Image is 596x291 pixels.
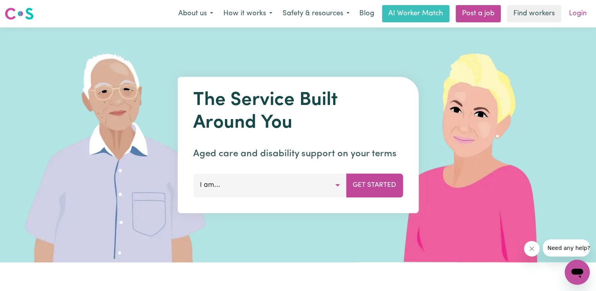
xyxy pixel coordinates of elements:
[382,5,449,22] a: AI Worker Match
[524,241,540,257] iframe: Close message
[218,5,277,22] button: How it works
[277,5,355,22] button: Safety & resources
[5,5,47,12] span: Need any help?
[193,147,403,161] p: Aged care and disability support on your terms
[355,5,379,22] a: Blog
[173,5,218,22] button: About us
[507,5,561,22] a: Find workers
[543,239,590,257] iframe: Message from company
[456,5,501,22] a: Post a job
[193,174,346,197] button: I am...
[346,174,403,197] button: Get Started
[5,7,34,21] img: Careseekers logo
[193,89,403,134] h1: The Service Built Around You
[565,260,590,285] iframe: Button to launch messaging window
[5,5,34,23] a: Careseekers logo
[564,5,591,22] a: Login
